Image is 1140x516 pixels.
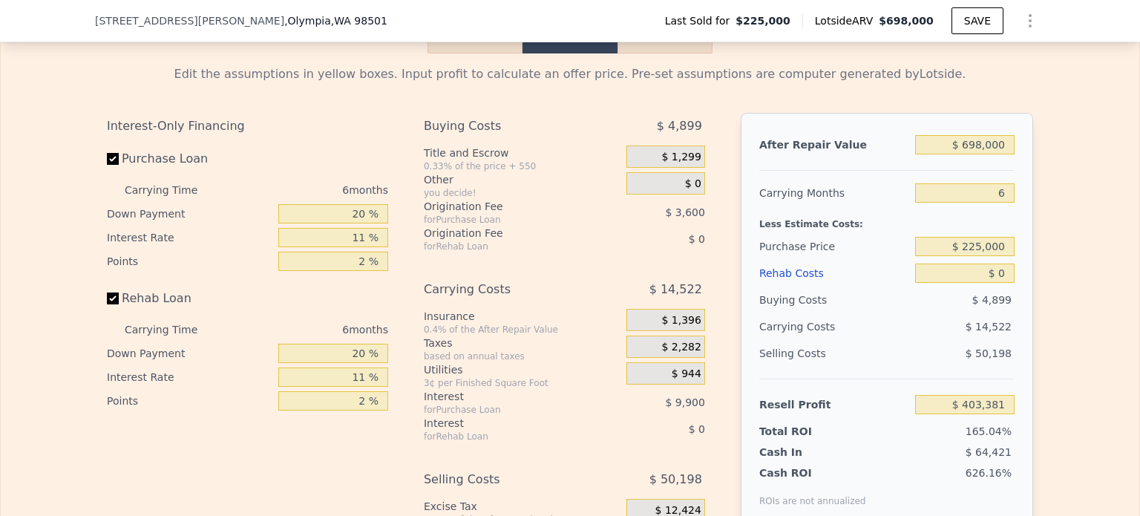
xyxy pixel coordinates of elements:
div: 0.4% of the After Repair Value [424,324,620,336]
div: 6 months [227,318,388,342]
div: for Purchase Loan [424,404,589,416]
div: Buying Costs [759,287,909,313]
div: Buying Costs [424,113,589,140]
span: $ 64,421 [966,446,1012,458]
span: , WA 98501 [331,15,387,27]
div: Carrying Costs [424,276,589,303]
div: Insurance [424,309,620,324]
div: Purchase Price [759,233,909,260]
span: $ 1,396 [661,314,701,327]
label: Purchase Loan [107,146,272,172]
input: Rehab Loan [107,293,119,304]
span: $ 4,899 [972,294,1012,306]
div: Cash ROI [759,466,866,480]
div: Edit the assumptions in yellow boxes. Input profit to calculate an offer price. Pre-set assumptio... [107,65,1033,83]
div: 3¢ per Finished Square Foot [424,377,620,389]
div: for Rehab Loan [424,431,589,442]
div: based on annual taxes [424,350,620,362]
div: Interest Rate [107,226,272,249]
span: $ 0 [685,177,701,191]
input: Purchase Loan [107,153,119,165]
span: $ 50,198 [649,466,702,493]
div: ROIs are not annualized [759,480,866,507]
span: 626.16% [966,467,1012,479]
span: , Olympia [284,13,387,28]
div: Interest Rate [107,365,272,389]
label: Rehab Loan [107,285,272,312]
span: Last Sold for [665,13,736,28]
div: for Rehab Loan [424,241,589,252]
div: Points [107,389,272,413]
span: 165.04% [966,425,1012,437]
span: $ 0 [689,423,705,435]
div: Down Payment [107,202,272,226]
div: Excise Tax [424,499,620,514]
div: Interest [424,389,589,404]
span: $ 9,900 [665,396,704,408]
div: Origination Fee [424,226,589,241]
span: $225,000 [736,13,790,28]
div: Cash In [759,445,852,460]
div: you decide! [424,187,620,199]
div: Title and Escrow [424,146,620,160]
span: $ 3,600 [665,206,704,218]
div: After Repair Value [759,131,909,158]
div: Interest [424,416,589,431]
div: Carrying Months [759,180,909,206]
span: [STREET_ADDRESS][PERSON_NAME] [95,13,284,28]
div: Total ROI [759,424,852,439]
div: Other [424,172,620,187]
button: SAVE [951,7,1003,34]
span: $ 1,299 [661,151,701,164]
div: Interest-Only Financing [107,113,388,140]
span: $ 0 [689,233,705,245]
div: Selling Costs [759,340,909,367]
div: Carrying Time [125,178,221,202]
span: $ 944 [672,368,701,381]
span: $ 14,522 [649,276,702,303]
span: $ 4,899 [657,113,702,140]
div: 0.33% of the price + 550 [424,160,620,172]
div: Down Payment [107,342,272,365]
div: Utilities [424,362,620,377]
div: Points [107,249,272,273]
span: $ 14,522 [966,321,1012,333]
div: Rehab Costs [759,260,909,287]
div: Resell Profit [759,391,909,418]
div: Selling Costs [424,466,589,493]
button: Show Options [1015,6,1045,36]
div: Origination Fee [424,199,589,214]
div: Carrying Time [125,318,221,342]
span: $698,000 [879,15,934,27]
span: $ 50,198 [966,347,1012,359]
div: 6 months [227,178,388,202]
span: Lotside ARV [815,13,879,28]
div: Carrying Costs [759,313,852,340]
div: Taxes [424,336,620,350]
div: for Purchase Loan [424,214,589,226]
span: $ 2,282 [661,341,701,354]
div: Less Estimate Costs: [759,206,1015,233]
